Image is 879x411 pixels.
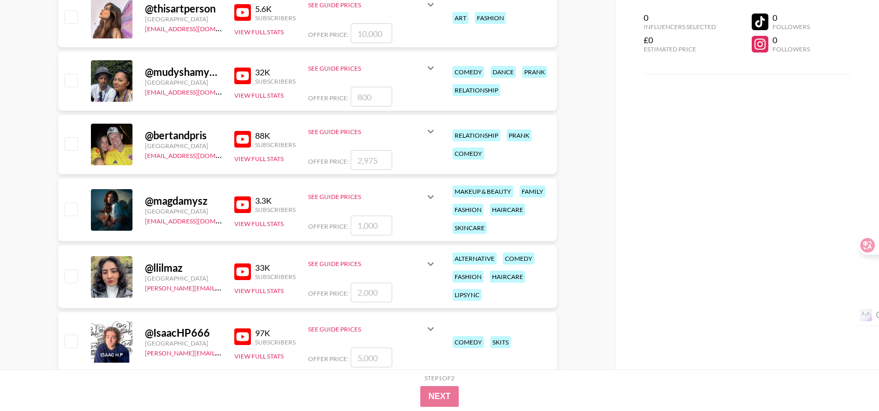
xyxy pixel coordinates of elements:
[351,216,392,235] input: 1,000
[255,77,296,85] div: Subscribers
[145,274,222,282] div: [GEOGRAPHIC_DATA]
[503,253,535,264] div: comedy
[255,130,296,141] div: 88K
[308,289,349,297] span: Offer Price:
[308,325,424,333] div: See Guide Prices
[475,12,506,24] div: fashion
[255,262,296,273] div: 33K
[452,204,484,216] div: fashion
[351,283,392,302] input: 2,000
[452,66,484,78] div: comedy
[308,251,437,276] div: See Guide Prices
[145,207,222,215] div: [GEOGRAPHIC_DATA]
[308,119,437,144] div: See Guide Prices
[234,328,251,345] img: YouTube
[452,148,484,160] div: comedy
[452,129,500,141] div: relationship
[145,65,222,78] div: @ mudyshamy7978
[234,220,284,228] button: View Full Stats
[452,271,484,283] div: fashion
[145,129,222,142] div: @ bertandpris
[773,12,810,23] div: 0
[308,64,424,72] div: See Guide Prices
[308,355,349,363] span: Offer Price:
[145,78,222,86] div: [GEOGRAPHIC_DATA]
[773,45,810,53] div: Followers
[255,273,296,281] div: Subscribers
[145,15,222,23] div: [GEOGRAPHIC_DATA]
[452,222,487,234] div: skincare
[420,386,459,407] button: Next
[308,184,437,209] div: See Guide Prices
[452,336,484,348] div: comedy
[145,142,222,150] div: [GEOGRAPHIC_DATA]
[145,23,249,33] a: [EMAIL_ADDRESS][DOMAIN_NAME]
[234,28,284,36] button: View Full Stats
[490,271,525,283] div: haircare
[308,56,437,81] div: See Guide Prices
[234,287,284,295] button: View Full Stats
[308,222,349,230] span: Offer Price:
[308,316,437,341] div: See Guide Prices
[234,155,284,163] button: View Full Stats
[145,326,222,339] div: @ IsaacHP666
[308,157,349,165] span: Offer Price:
[452,12,469,24] div: art
[234,4,251,21] img: YouTube
[644,12,716,23] div: 0
[255,4,296,14] div: 5.6K
[308,260,424,268] div: See Guide Prices
[255,195,296,206] div: 3.3K
[308,94,349,102] span: Offer Price:
[490,204,525,216] div: haircare
[644,23,716,31] div: Influencers Selected
[522,66,547,78] div: prank
[351,150,392,170] input: 2,975
[234,91,284,99] button: View Full Stats
[424,374,455,382] div: Step 1 of 2
[255,14,296,22] div: Subscribers
[490,336,511,348] div: skits
[351,87,392,107] input: 800
[773,23,810,31] div: Followers
[452,289,482,301] div: lipsync
[255,141,296,149] div: Subscribers
[255,206,296,214] div: Subscribers
[308,31,349,38] span: Offer Price:
[234,131,251,148] img: YouTube
[234,68,251,84] img: YouTube
[234,263,251,280] img: YouTube
[145,347,299,357] a: [PERSON_NAME][EMAIL_ADDRESS][DOMAIN_NAME]
[145,86,249,96] a: [EMAIL_ADDRESS][DOMAIN_NAME]
[145,215,249,225] a: [EMAIL_ADDRESS][DOMAIN_NAME]
[255,328,296,338] div: 97K
[452,253,497,264] div: alternative
[145,339,222,347] div: [GEOGRAPHIC_DATA]
[452,185,513,197] div: makeup & beauty
[255,338,296,346] div: Subscribers
[145,282,299,292] a: [PERSON_NAME][EMAIL_ADDRESS][DOMAIN_NAME]
[308,128,424,136] div: See Guide Prices
[234,352,284,360] button: View Full Stats
[773,35,810,45] div: 0
[145,150,249,160] a: [EMAIL_ADDRESS][DOMAIN_NAME]
[644,45,716,53] div: Estimated Price
[145,194,222,207] div: @ magdamysz
[490,66,516,78] div: dance
[145,261,222,274] div: @ llilmaz
[452,84,500,96] div: relationship
[644,35,716,45] div: £0
[520,185,545,197] div: family
[308,1,424,9] div: See Guide Prices
[507,129,531,141] div: prank
[351,23,392,43] input: 10,000
[234,196,251,213] img: YouTube
[255,67,296,77] div: 32K
[308,193,424,201] div: See Guide Prices
[145,2,222,15] div: @ thisartperson
[827,359,867,399] iframe: Drift Widget Chat Controller
[351,348,392,367] input: 5,000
